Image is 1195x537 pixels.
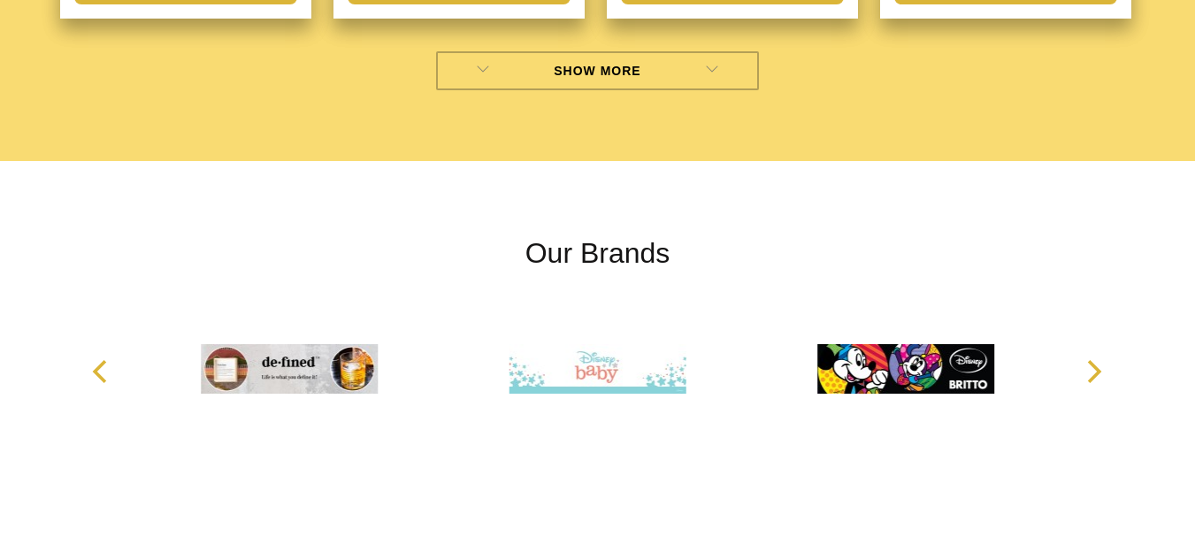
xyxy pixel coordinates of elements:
[509,303,686,435] img: Disney Baby
[817,303,994,435] img: Disney Britto
[83,352,122,391] button: Previous
[436,51,759,90] a: Show More
[201,303,378,435] img: Defined
[1074,352,1113,391] button: Next
[74,232,1122,274] h2: Our Brands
